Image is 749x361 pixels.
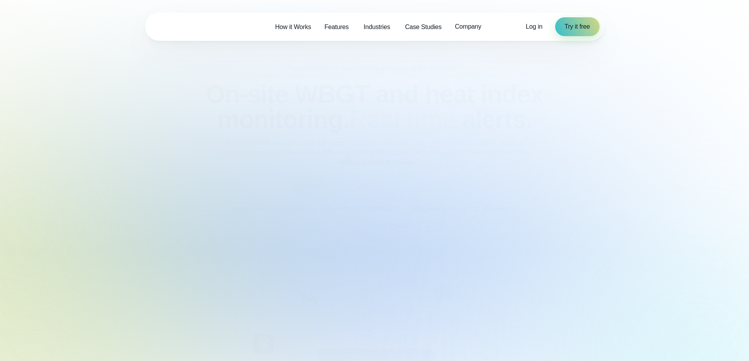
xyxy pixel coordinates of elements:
span: Try it free [565,22,590,31]
span: Case Studies [405,22,442,32]
a: Try it free [555,17,600,36]
span: How it Works [275,22,311,32]
span: Company [455,22,481,31]
a: How it Works [269,19,318,35]
span: Log in [526,23,542,30]
span: Industries [364,22,390,32]
a: Case Studies [398,19,448,35]
span: Features [324,22,349,32]
a: Log in [526,22,542,31]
